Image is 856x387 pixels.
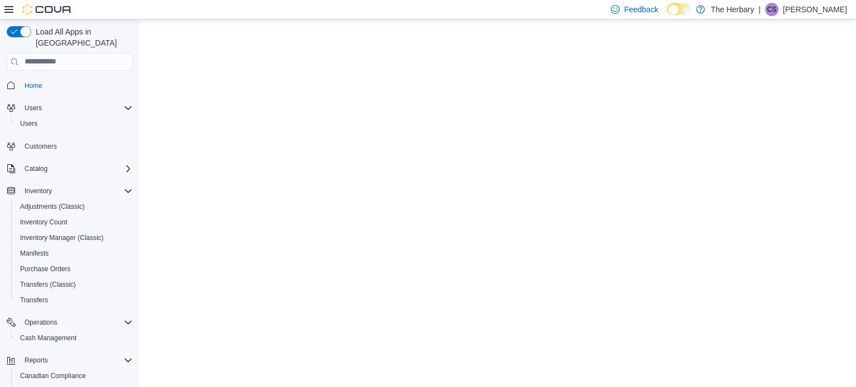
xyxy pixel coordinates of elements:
[16,293,52,307] a: Transfers
[11,199,137,214] button: Adjustments (Classic)
[20,280,76,289] span: Transfers (Classic)
[16,117,42,130] a: Users
[2,161,137,177] button: Catalog
[16,215,72,229] a: Inventory Count
[2,100,137,116] button: Users
[2,183,137,199] button: Inventory
[783,3,847,16] p: [PERSON_NAME]
[16,247,133,260] span: Manifests
[22,4,72,15] img: Cova
[20,316,133,329] span: Operations
[11,330,137,346] button: Cash Management
[11,277,137,292] button: Transfers (Classic)
[25,356,48,365] span: Reports
[2,352,137,368] button: Reports
[11,246,137,261] button: Manifests
[20,334,76,342] span: Cash Management
[20,101,46,115] button: Users
[16,331,81,345] a: Cash Management
[11,261,137,277] button: Purchase Orders
[11,230,137,246] button: Inventory Manager (Classic)
[25,104,42,112] span: Users
[2,77,137,94] button: Home
[20,296,48,305] span: Transfers
[667,3,690,15] input: Dark Mode
[767,3,777,16] span: CS
[16,262,75,276] a: Purchase Orders
[16,369,90,383] a: Canadian Compliance
[20,119,37,128] span: Users
[16,231,133,244] span: Inventory Manager (Classic)
[16,278,133,291] span: Transfers (Classic)
[20,184,56,198] button: Inventory
[20,162,133,175] span: Catalog
[20,202,85,211] span: Adjustments (Classic)
[16,215,133,229] span: Inventory Count
[16,293,133,307] span: Transfers
[25,164,47,173] span: Catalog
[16,331,133,345] span: Cash Management
[20,79,47,92] a: Home
[20,354,52,367] button: Reports
[11,368,137,384] button: Canadian Compliance
[31,26,133,48] span: Load All Apps in [GEOGRAPHIC_DATA]
[20,371,86,380] span: Canadian Compliance
[20,218,67,227] span: Inventory Count
[20,354,133,367] span: Reports
[25,318,57,327] span: Operations
[20,79,133,92] span: Home
[2,138,137,154] button: Customers
[25,81,42,90] span: Home
[20,184,133,198] span: Inventory
[11,292,137,308] button: Transfers
[16,200,133,213] span: Adjustments (Classic)
[20,101,133,115] span: Users
[711,3,754,16] p: The Herbary
[20,316,62,329] button: Operations
[16,231,108,244] a: Inventory Manager (Classic)
[16,117,133,130] span: Users
[11,214,137,230] button: Inventory Count
[20,139,133,153] span: Customers
[765,3,779,16] div: Carolyn Stona
[20,162,52,175] button: Catalog
[758,3,761,16] p: |
[25,142,57,151] span: Customers
[16,369,133,383] span: Canadian Compliance
[20,233,104,242] span: Inventory Manager (Classic)
[16,200,89,213] a: Adjustments (Classic)
[2,315,137,330] button: Operations
[20,140,61,153] a: Customers
[25,187,52,195] span: Inventory
[20,249,48,258] span: Manifests
[16,247,53,260] a: Manifests
[16,278,80,291] a: Transfers (Classic)
[20,264,71,273] span: Purchase Orders
[11,116,137,131] button: Users
[16,262,133,276] span: Purchase Orders
[624,4,658,15] span: Feedback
